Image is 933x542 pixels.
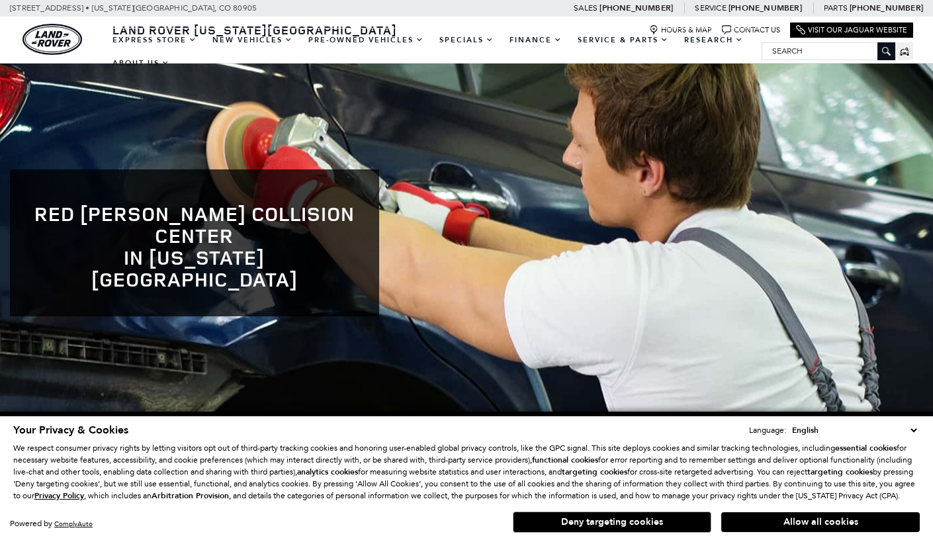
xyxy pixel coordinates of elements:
[204,28,300,52] a: New Vehicles
[105,52,177,75] a: About Us
[105,28,762,75] nav: Main Navigation
[729,3,802,13] a: [PHONE_NUMBER]
[796,25,907,35] a: Visit Our Jaguar Website
[574,3,598,13] span: Sales
[850,3,923,13] a: [PHONE_NUMBER]
[600,3,673,13] a: [PHONE_NUMBER]
[13,423,128,437] span: Your Privacy & Cookies
[562,467,627,477] strong: targeting cookies
[676,28,751,52] a: Research
[297,467,358,477] strong: analytics cookies
[749,426,786,434] div: Language:
[789,424,920,437] select: Language Select
[22,24,82,55] img: Land Rover
[34,491,84,500] a: Privacy Policy
[570,28,676,52] a: Service & Parts
[722,25,780,35] a: Contact Us
[695,3,726,13] span: Service
[30,203,359,290] h1: Red [PERSON_NAME] Collision Center in [US_STATE][GEOGRAPHIC_DATA]
[649,25,712,35] a: Hours & Map
[22,24,82,55] a: land-rover
[431,28,502,52] a: Specials
[762,43,895,59] input: Search
[105,22,405,38] a: Land Rover [US_STATE][GEOGRAPHIC_DATA]
[532,455,598,465] strong: functional cookies
[300,28,431,52] a: Pre-Owned Vehicles
[835,443,897,453] strong: essential cookies
[112,22,397,38] span: Land Rover [US_STATE][GEOGRAPHIC_DATA]
[105,28,204,52] a: EXPRESS STORE
[54,519,93,528] a: ComplyAuto
[13,442,920,502] p: We respect consumer privacy rights by letting visitors opt out of third-party tracking cookies an...
[513,512,711,533] button: Deny targeting cookies
[721,512,920,532] button: Allow all cookies
[807,467,873,477] strong: targeting cookies
[10,519,93,528] div: Powered by
[10,3,257,13] a: [STREET_ADDRESS] • [US_STATE][GEOGRAPHIC_DATA], CO 80905
[34,490,84,501] u: Privacy Policy
[502,28,570,52] a: Finance
[152,490,229,501] strong: Arbitration Provision
[824,3,848,13] span: Parts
